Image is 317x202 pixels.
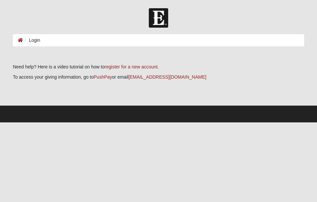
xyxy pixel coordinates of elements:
a: [EMAIL_ADDRESS][DOMAIN_NAME] [128,74,206,80]
p: Need help? Here is a video tutorial on how to . [13,63,304,70]
a: register for a new account [105,64,158,69]
img: Church of Eleven22 Logo [149,8,168,28]
p: To access your giving information, go to or email [13,74,304,81]
a: PushPay [94,74,112,80]
li: Login [23,37,40,44]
